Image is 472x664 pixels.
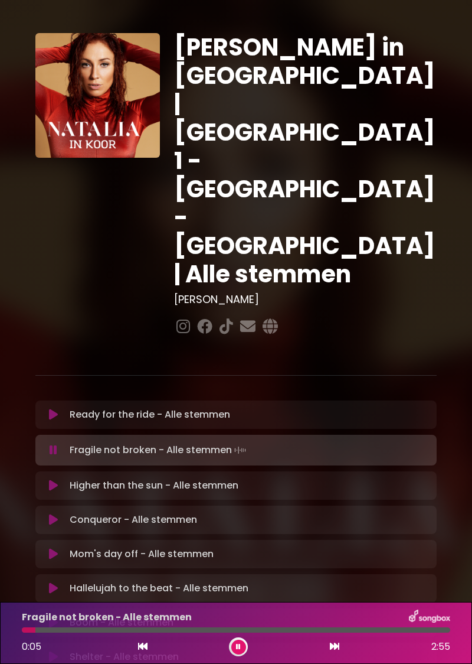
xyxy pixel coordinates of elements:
[174,293,437,306] h3: [PERSON_NAME]
[232,442,248,458] img: waveform4.gif
[431,640,450,654] span: 2:55
[70,479,238,493] p: Higher than the sun - Alle stemmen
[70,513,197,527] p: Conqueror - Alle stemmen
[70,408,230,422] p: Ready for the ride - Alle stemmen
[35,33,160,158] img: YTVS25JmS9CLUqXqkEhs
[70,442,248,458] p: Fragile not broken - Alle stemmen
[409,610,450,625] img: songbox-logo-white.png
[22,610,192,624] p: Fragile not broken - Alle stemmen
[70,547,214,561] p: Mom's day off - Alle stemmen
[70,581,248,595] p: Hallelujah to the beat - Alle stemmen
[174,33,437,288] h1: [PERSON_NAME] in [GEOGRAPHIC_DATA] | [GEOGRAPHIC_DATA] 1 - [GEOGRAPHIC_DATA] - [GEOGRAPHIC_DATA] ...
[22,640,41,653] span: 0:05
